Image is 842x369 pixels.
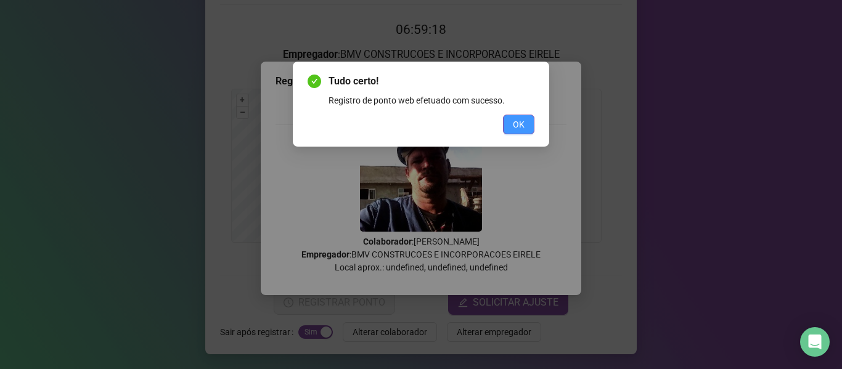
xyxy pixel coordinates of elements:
[800,327,830,357] div: Open Intercom Messenger
[308,75,321,88] span: check-circle
[329,94,534,107] div: Registro de ponto web efetuado com sucesso.
[513,118,525,131] span: OK
[503,115,534,134] button: OK
[329,74,534,89] span: Tudo certo!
